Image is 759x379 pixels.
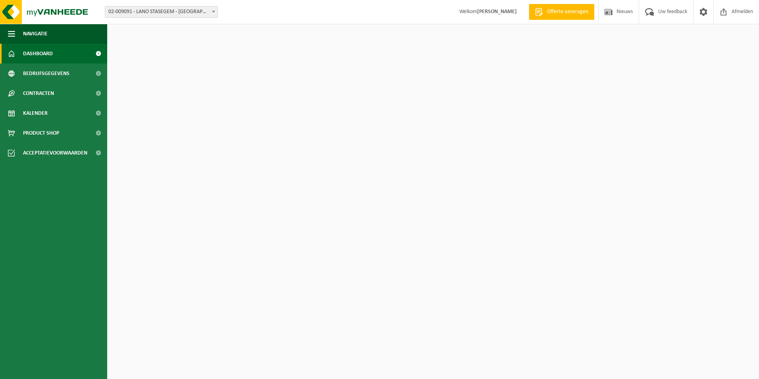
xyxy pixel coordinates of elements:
span: 02-009091 - LANO STASEGEM - HARELBEKE [105,6,218,18]
a: Offerte aanvragen [529,4,594,20]
span: Navigatie [23,24,48,44]
span: Bedrijfsgegevens [23,64,69,83]
span: 02-009091 - LANO STASEGEM - HARELBEKE [105,6,218,17]
span: Acceptatievoorwaarden [23,143,87,163]
span: Contracten [23,83,54,103]
span: Dashboard [23,44,53,64]
span: Offerte aanvragen [545,8,590,16]
strong: [PERSON_NAME] [477,9,517,15]
span: Product Shop [23,123,59,143]
span: Kalender [23,103,48,123]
